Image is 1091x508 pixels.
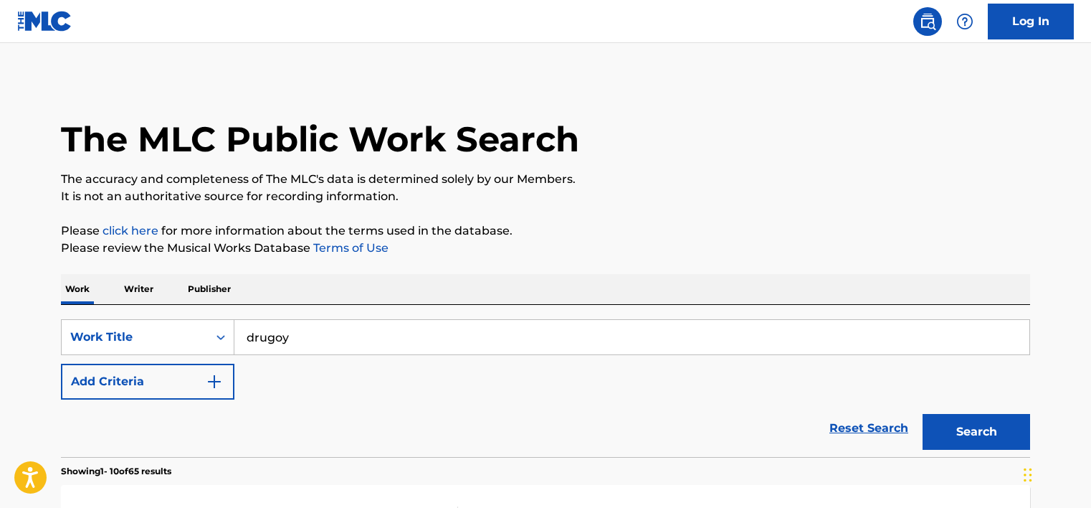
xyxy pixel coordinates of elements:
[61,171,1030,188] p: The accuracy and completeness of The MLC's data is determined solely by our Members.
[956,13,973,30] img: help
[61,240,1030,257] p: Please review the Musical Works Database
[822,413,915,444] a: Reset Search
[120,274,158,304] p: Writer
[310,241,389,255] a: Terms of Use
[61,465,171,478] p: Showing 1 - 10 of 65 results
[1024,453,1032,497] div: টেনে আনুন
[17,11,72,32] img: MLC Logo
[61,188,1030,205] p: It is not an authoritative source for recording information.
[1019,439,1091,508] iframe: Chat Widget
[919,13,936,30] img: search
[61,364,234,400] button: Add Criteria
[1019,439,1091,508] div: চ্যাট উইজেট
[988,4,1074,39] a: Log In
[61,222,1030,240] p: Please for more information about the terms used in the database.
[61,118,579,161] h1: The MLC Public Work Search
[70,329,199,346] div: Work Title
[184,274,235,304] p: Publisher
[61,319,1030,457] form: Search Form
[61,274,94,304] p: Work
[103,224,158,237] a: click here
[951,7,979,36] div: Help
[206,373,223,390] img: 9d2ae6d4665cec9f34b9.svg
[913,7,942,36] a: Public Search
[923,414,1030,450] button: Search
